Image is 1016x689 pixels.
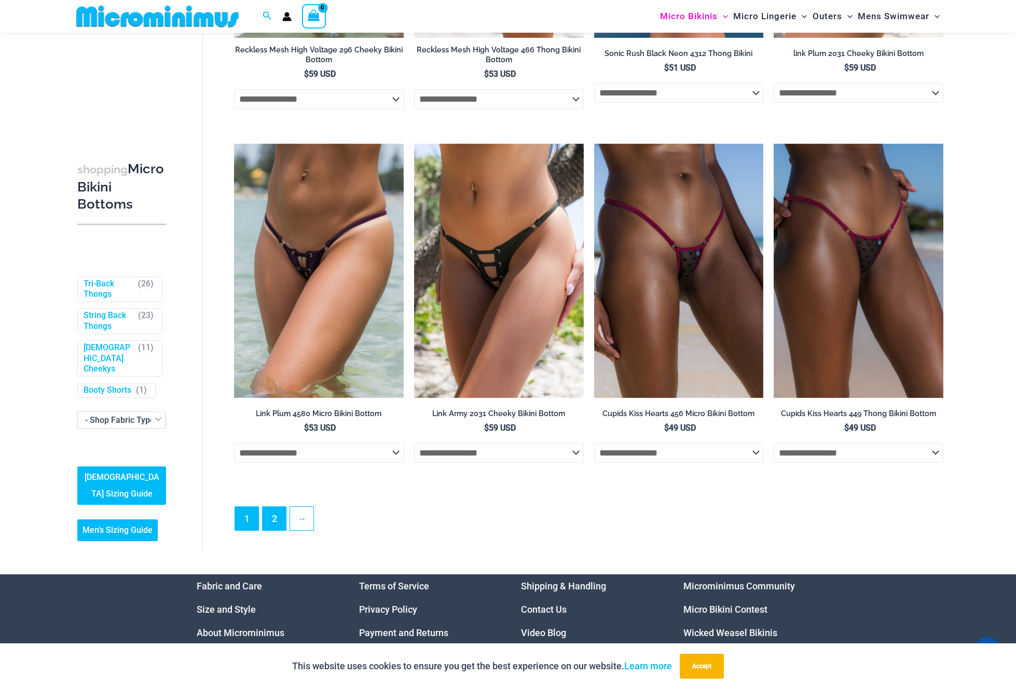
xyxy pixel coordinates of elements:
[234,506,943,536] nav: Product Pagination
[197,627,284,638] a: About Microminimus
[774,144,943,398] img: Cupids Kiss Hearts 449 Thong 01
[521,604,567,615] a: Contact Us
[234,144,404,398] img: Link Plum 4580 Micro 01
[197,581,262,591] a: Fabric and Care
[855,3,942,30] a: Mens SwimwearMenu ToggleMenu Toggle
[414,45,584,68] a: Reckless Mesh High Voltage 466 Thong Bikini Bottom
[842,3,853,30] span: Menu Toggle
[797,3,807,30] span: Menu Toggle
[484,423,489,433] span: $
[139,385,144,395] span: 1
[234,409,404,419] h2: Link Plum 4580 Micro Bikini Bottom
[844,63,876,73] bdi: 59 USD
[660,3,718,30] span: Micro Bikinis
[234,144,404,398] a: Link Plum 4580 Micro 01Link Plum 4580 Micro 02Link Plum 4580 Micro 02
[683,581,795,591] a: Microminimus Community
[521,574,657,644] aside: Footer Widget 3
[197,574,333,644] aside: Footer Widget 1
[733,3,797,30] span: Micro Lingerie
[77,163,128,176] span: shopping
[359,581,429,591] a: Terms of Service
[304,69,309,79] span: $
[72,5,243,28] img: MM SHOP LOGO FLAT
[138,279,154,300] span: ( )
[292,658,672,674] p: This website uses cookies to ensure you get the best experience on our website.
[136,385,147,396] span: ( )
[858,3,929,30] span: Mens Swimwear
[683,574,820,644] nav: Menu
[594,409,764,419] h2: Cupids Kiss Hearts 456 Micro Bikini Bottom
[359,574,496,644] aside: Footer Widget 2
[844,423,876,433] bdi: 49 USD
[302,4,326,28] a: View Shopping Cart, empty
[138,342,154,375] span: ( )
[197,604,256,615] a: Size and Style
[664,63,669,73] span: $
[290,507,313,530] a: →
[234,45,404,68] a: Reckless Mesh High Voltage 296 Cheeky Bikini Bottom
[844,423,849,433] span: $
[84,342,133,375] a: [DEMOGRAPHIC_DATA] Cheekys
[774,144,943,398] a: Cupids Kiss Hearts 449 Thong 01Cupids Kiss Hearts 323 Underwire Top 449 Thong 05Cupids Kiss Heart...
[414,144,584,398] img: Link Army 2031 Cheeky 01
[263,10,272,23] a: Search icon link
[234,45,404,64] h2: Reckless Mesh High Voltage 296 Cheeky Bikini Bottom
[141,279,150,288] span: 26
[484,69,489,79] span: $
[359,574,496,644] nav: Menu
[624,660,672,671] a: Learn more
[718,3,728,30] span: Menu Toggle
[304,423,309,433] span: $
[594,49,764,59] h2: Sonic Rush Black Neon 4312 Thong Bikini
[731,3,809,30] a: Micro LingerieMenu ToggleMenu Toggle
[359,627,448,638] a: Payment and Returns
[84,385,131,396] a: Booty Shorts
[235,507,258,530] span: Page 1
[304,69,336,79] bdi: 59 USD
[77,411,166,429] span: - Shop Fabric Type
[521,574,657,644] nav: Menu
[234,409,404,422] a: Link Plum 4580 Micro Bikini Bottom
[484,423,516,433] bdi: 59 USD
[84,279,133,300] a: Tri-Back Thongs
[77,520,158,542] a: Men’s Sizing Guide
[77,160,166,213] h3: Micro Bikini Bottoms
[683,574,820,644] aside: Footer Widget 4
[77,467,166,505] a: [DEMOGRAPHIC_DATA] Sizing Guide
[594,144,764,398] a: Cupids Kiss Hearts 456 Micro 01Cupids Kiss Hearts 323 Underwire Top 456 Micro 06Cupids Kiss Heart...
[810,3,855,30] a: OutersMenu ToggleMenu Toggle
[414,409,584,422] a: Link Army 2031 Cheeky Bikini Bottom
[282,12,292,21] a: Account icon link
[664,63,696,73] bdi: 51 USD
[683,627,777,638] a: Wicked Weasel Bikinis
[813,3,842,30] span: Outers
[929,3,940,30] span: Menu Toggle
[414,45,584,64] h2: Reckless Mesh High Voltage 466 Thong Bikini Bottom
[844,63,849,73] span: $
[664,423,669,433] span: $
[78,412,166,428] span: - Shop Fabric Type
[138,310,154,332] span: ( )
[594,49,764,62] a: Sonic Rush Black Neon 4312 Thong Bikini
[521,627,566,638] a: Video Blog
[359,604,417,615] a: Privacy Policy
[521,581,606,591] a: Shipping & Handling
[774,409,943,422] a: Cupids Kiss Hearts 449 Thong Bikini Bottom
[304,423,336,433] bdi: 53 USD
[656,2,944,31] nav: Site Navigation
[680,654,724,679] button: Accept
[657,3,731,30] a: Micro BikinisMenu ToggleMenu Toggle
[774,49,943,59] h2: link Plum 2031 Cheeky Bikini Bottom
[484,69,516,79] bdi: 53 USD
[414,144,584,398] a: Link Army 2031 Cheeky 01Link Army 2031 Cheeky 02Link Army 2031 Cheeky 02
[594,144,764,398] img: Cupids Kiss Hearts 456 Micro 01
[263,507,286,530] a: Page 2
[141,342,150,352] span: 11
[85,415,155,425] span: - Shop Fabric Type
[594,409,764,422] a: Cupids Kiss Hearts 456 Micro Bikini Bottom
[774,49,943,62] a: link Plum 2031 Cheeky Bikini Bottom
[84,310,133,332] a: String Back Thongs
[664,423,696,433] bdi: 49 USD
[414,409,584,419] h2: Link Army 2031 Cheeky Bikini Bottom
[141,310,150,320] span: 23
